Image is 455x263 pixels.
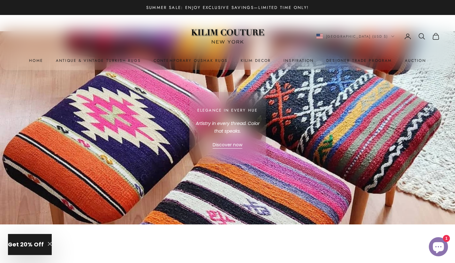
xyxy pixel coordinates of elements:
a: Inspiration [284,57,314,64]
p: Elegance in Every Hue [194,107,261,113]
img: United States [316,34,323,39]
button: Change country or currency [316,33,395,39]
nav: Secondary navigation [316,33,440,40]
a: Home [29,57,43,64]
a: Antique & Vintage Turkish Rugs [56,57,141,64]
span: [GEOGRAPHIC_DATA] (USD $) [326,33,388,39]
p: Summer Sale: Enjoy Exclusive Savings—Limited Time Only! [146,4,309,11]
a: Auction [405,57,426,64]
a: Contemporary Oushak Rugs [154,57,228,64]
a: Designer Trade Program [326,57,392,64]
inbox-online-store-chat: Shopify online store chat [427,237,450,258]
nav: Primary navigation [15,57,440,64]
img: Logo of Kilim Couture New York [188,21,268,52]
summary: Kilim Decor [241,57,271,64]
a: Discover now [213,141,242,149]
em: Artistry in every thread. Color that speaks. [196,120,260,134]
